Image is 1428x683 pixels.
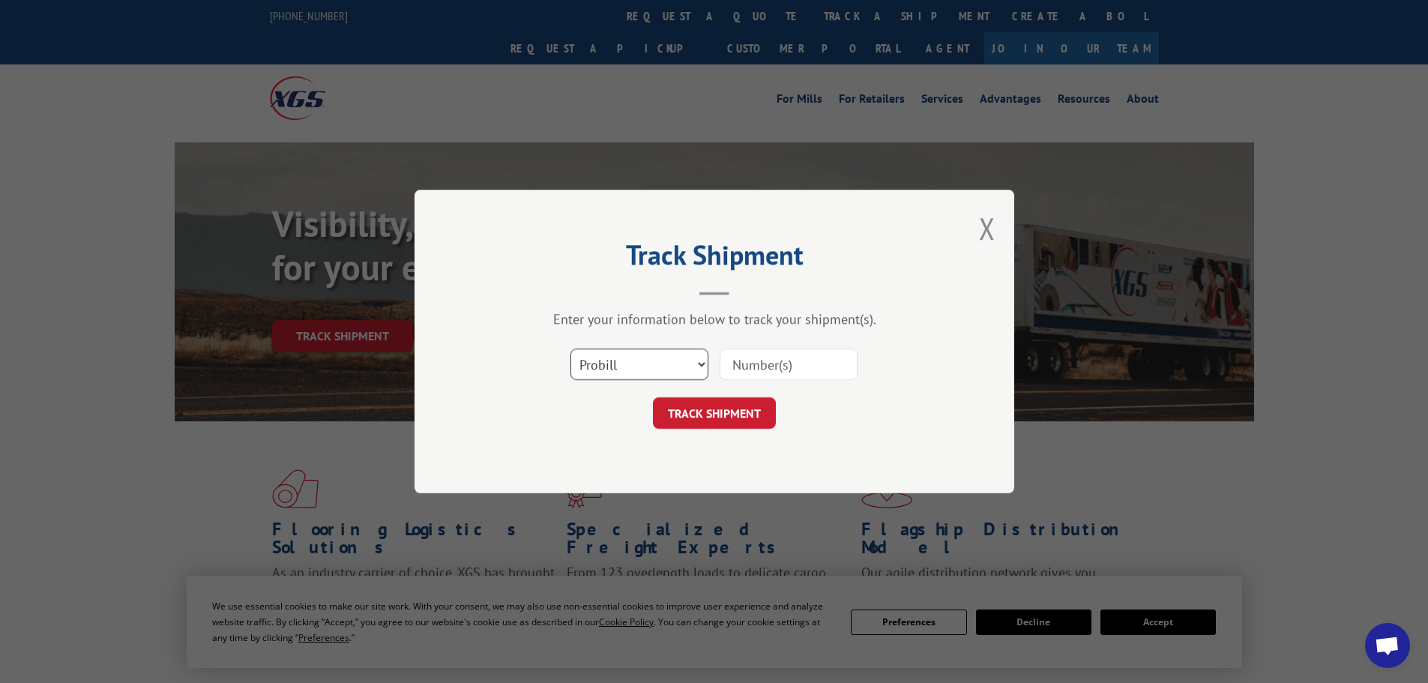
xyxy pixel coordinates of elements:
[489,310,939,328] div: Enter your information below to track your shipment(s).
[653,397,776,429] button: TRACK SHIPMENT
[1365,623,1410,668] div: Open chat
[979,208,995,248] button: Close modal
[720,349,858,380] input: Number(s)
[489,244,939,273] h2: Track Shipment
